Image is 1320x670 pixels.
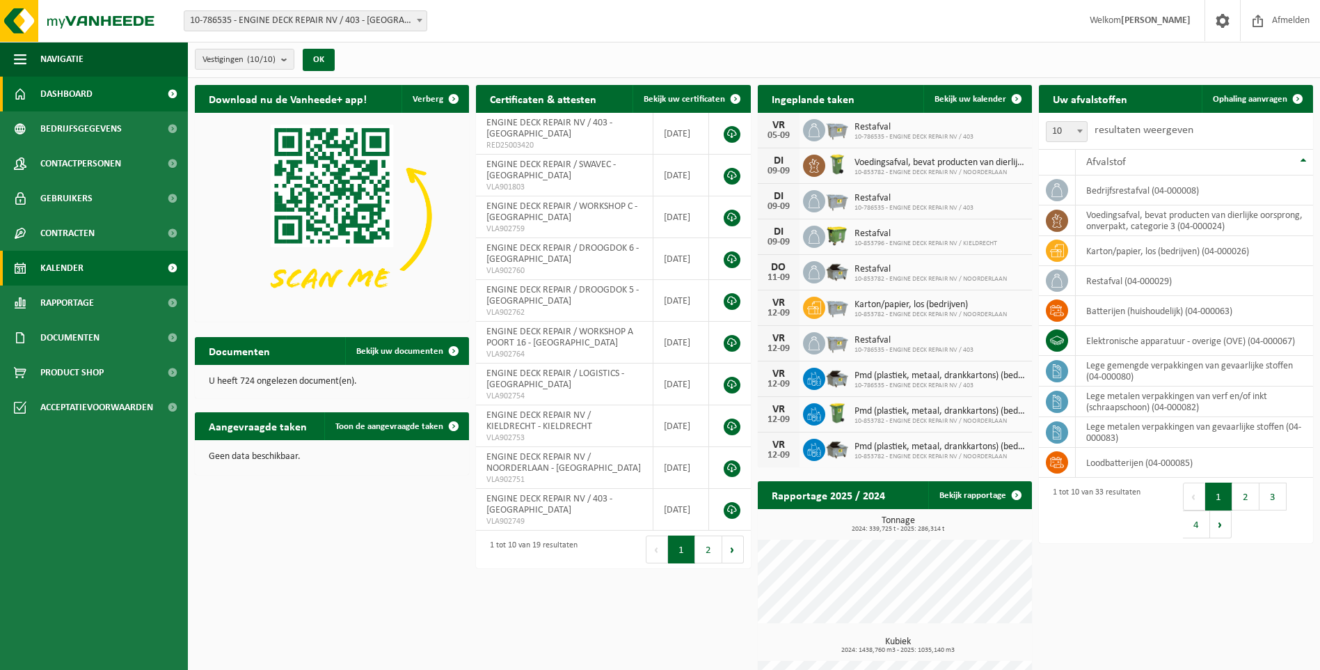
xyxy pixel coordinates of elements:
td: [DATE] [653,196,710,238]
div: VR [765,404,793,415]
button: 4 [1183,511,1210,538]
td: bedrijfsrestafval (04-000008) [1076,176,1313,205]
div: 12-09 [765,380,793,389]
span: ENGINE DECK REPAIR NV / NOORDERLAAN - [GEOGRAPHIC_DATA] [486,452,641,474]
td: restafval (04-000029) [1076,266,1313,296]
div: DI [765,191,793,202]
span: ENGINE DECK REPAIR NV / 403 - [GEOGRAPHIC_DATA] [486,494,612,515]
span: 10-853782 - ENGINE DECK REPAIR NV / NOORDERLAAN [854,275,1007,283]
td: elektronische apparatuur - overige (OVE) (04-000067) [1076,326,1313,356]
button: Previous [646,536,668,563]
span: Pmd (plastiek, metaal, drankkartons) (bedrijven) [854,406,1025,417]
td: voedingsafval, bevat producten van dierlijke oorsprong, onverpakt, categorie 3 (04-000024) [1076,205,1313,236]
span: Toon de aangevraagde taken [335,422,443,431]
button: OK [303,49,335,71]
span: Restafval [854,122,973,133]
button: Verberg [401,85,468,113]
h3: Kubiek [765,637,1032,654]
div: DI [765,226,793,237]
span: Vestigingen [202,49,276,70]
h2: Rapportage 2025 / 2024 [758,481,899,508]
td: [DATE] [653,447,710,489]
span: ENGINE DECK REPAIR / LOGISTICS - [GEOGRAPHIC_DATA] [486,368,624,390]
td: lege metalen verpakkingen van verf en/of inkt (schraapschoon) (04-000082) [1076,387,1313,417]
span: ENGINE DECK REPAIR / DROOGDOK 6 - [GEOGRAPHIC_DATA] [486,243,639,265]
div: 09-09 [765,202,793,212]
span: Karton/papier, los (bedrijven) [854,299,1007,311]
td: lege gemengde verpakkingen van gevaarlijke stoffen (04-000080) [1076,356,1313,387]
span: Afvalstof [1086,157,1126,168]
div: 05-09 [765,131,793,141]
div: 12-09 [765,451,793,460]
span: VLA902764 [486,349,642,360]
span: 10-853782 - ENGINE DECK REPAIR NV / NOORDERLAAN [854,453,1025,461]
a: Bekijk uw certificaten [633,85,749,113]
button: 1 [1205,483,1232,511]
span: Rapportage [40,286,94,320]
div: 09-09 [765,166,793,176]
span: Documenten [40,320,100,355]
div: 12-09 [765,309,793,318]
td: loodbatterijen (04-000085) [1076,448,1313,478]
button: Previous [1183,483,1205,511]
div: 1 tot 10 van 33 resultaten [1046,481,1140,540]
img: WB-1100-HPE-GN-50 [825,224,849,247]
td: [DATE] [653,322,710,364]
span: VLA902762 [486,307,642,318]
span: Contracten [40,216,95,251]
span: ENGINE DECK REPAIR NV / KIELDRECHT - KIELDRECHT [486,410,592,432]
span: Gebruikers [40,181,93,216]
div: 09-09 [765,237,793,247]
button: Next [1210,511,1232,538]
button: Vestigingen(10/10) [195,49,294,70]
img: Download de VHEPlus App [195,113,469,319]
h3: Tonnage [765,516,1032,533]
span: Navigatie [40,42,84,77]
h2: Uw afvalstoffen [1039,85,1141,112]
span: 10-786535 - ENGINE DECK REPAIR NV / 403 [854,204,973,212]
img: WB-5000-GAL-GY-01 [825,259,849,283]
span: Bekijk uw certificaten [644,95,725,104]
a: Ophaling aanvragen [1202,85,1312,113]
span: VLA902754 [486,391,642,402]
span: VLA902753 [486,433,642,444]
span: Contactpersonen [40,146,121,181]
strong: [PERSON_NAME] [1121,15,1191,26]
span: 10 [1046,121,1088,142]
button: 2 [695,536,722,563]
div: 12-09 [765,415,793,425]
span: VLA902760 [486,265,642,276]
span: Ophaling aanvragen [1213,95,1287,104]
span: Restafval [854,264,1007,275]
span: Kalender [40,251,84,286]
span: Bedrijfsgegevens [40,111,122,146]
span: 10-786535 - ENGINE DECK REPAIR NV / 403 [854,346,973,355]
p: U heeft 724 ongelezen document(en). [209,377,455,387]
span: 10-853782 - ENGINE DECK REPAIR NV / NOORDERLAAN [854,417,1025,426]
div: 11-09 [765,273,793,283]
label: resultaten weergeven [1095,125,1193,136]
span: Bekijk uw documenten [356,347,443,356]
span: VLA902749 [486,516,642,527]
div: VR [765,297,793,309]
span: Bekijk uw kalender [935,95,1006,104]
div: VR [765,368,793,380]
td: batterijen (huishoudelijk) (04-000063) [1076,296,1313,326]
span: Verberg [413,95,443,104]
span: Dashboard [40,77,93,111]
img: WB-0240-HPE-GN-50 [825,401,849,425]
div: DO [765,262,793,273]
a: Bekijk uw kalender [923,85,1031,113]
span: Voedingsafval, bevat producten van dierlijke oorsprong, onverpakt, categorie 3 [854,157,1025,169]
img: WB-2500-GAL-GY-01 [825,188,849,212]
td: [DATE] [653,155,710,196]
span: 10-786535 - ENGINE DECK REPAIR NV / 403 [854,133,973,141]
a: Toon de aangevraagde taken [324,412,468,440]
span: Acceptatievoorwaarden [40,390,153,425]
count: (10/10) [247,55,276,64]
span: VLA902759 [486,224,642,235]
h2: Download nu de Vanheede+ app! [195,85,381,112]
span: ENGINE DECK REPAIR / WORKSHOP A POORT 16 - [GEOGRAPHIC_DATA] [486,327,633,348]
span: 10-786535 - ENGINE DECK REPAIR NV / 403 - ANTWERPEN [184,10,427,31]
span: ENGINE DECK REPAIR NV / 403 - [GEOGRAPHIC_DATA] [486,118,612,139]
